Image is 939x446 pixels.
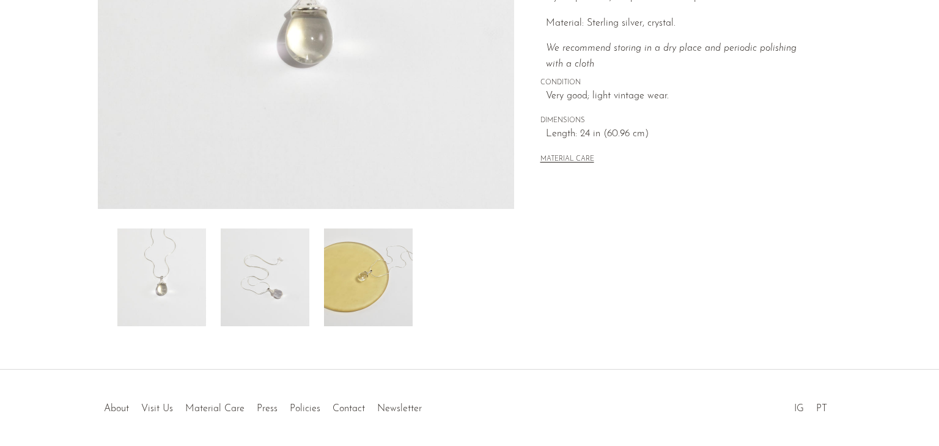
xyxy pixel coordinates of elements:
[546,43,797,69] i: We recommend storing in a dry place and periodic polishing with a cloth
[257,404,278,414] a: Press
[324,228,413,326] img: Crystal Teardrop Pendant Necklace
[816,404,827,414] a: PT
[104,404,129,414] a: About
[98,394,428,417] ul: Quick links
[540,115,816,126] span: DIMENSIONS
[540,155,594,164] button: MATERIAL CARE
[546,126,816,142] span: Length: 24 in (60.96 cm)
[221,228,309,326] img: Crystal Teardrop Pendant Necklace
[290,404,320,414] a: Policies
[540,78,816,89] span: CONDITION
[546,16,816,32] p: Material: Sterling silver, crystal.
[185,404,245,414] a: Material Care
[788,394,833,417] ul: Social Medias
[141,404,173,414] a: Visit Us
[117,228,206,326] img: Crystal Teardrop Pendant Necklace
[794,404,804,414] a: IG
[546,89,816,104] span: Very good; light vintage wear.
[333,404,365,414] a: Contact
